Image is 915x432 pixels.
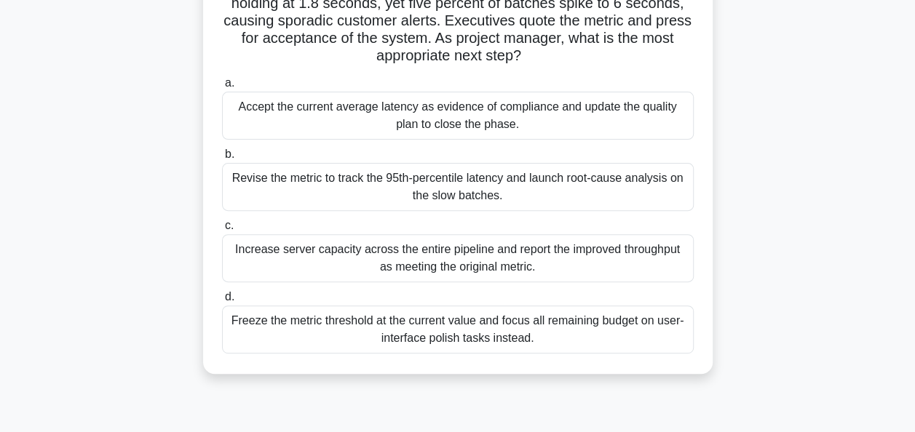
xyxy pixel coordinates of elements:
[225,148,234,160] span: b.
[225,219,234,231] span: c.
[225,290,234,303] span: d.
[225,76,234,89] span: a.
[222,305,694,353] div: Freeze the metric threshold at the current value and focus all remaining budget on user-interface...
[222,92,694,140] div: Accept the current average latency as evidence of compliance and update the quality plan to close...
[222,234,694,282] div: Increase server capacity across the entire pipeline and report the improved throughput as meeting...
[222,163,694,211] div: Revise the metric to track the 95th-percentile latency and launch root-cause analysis on the slow...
